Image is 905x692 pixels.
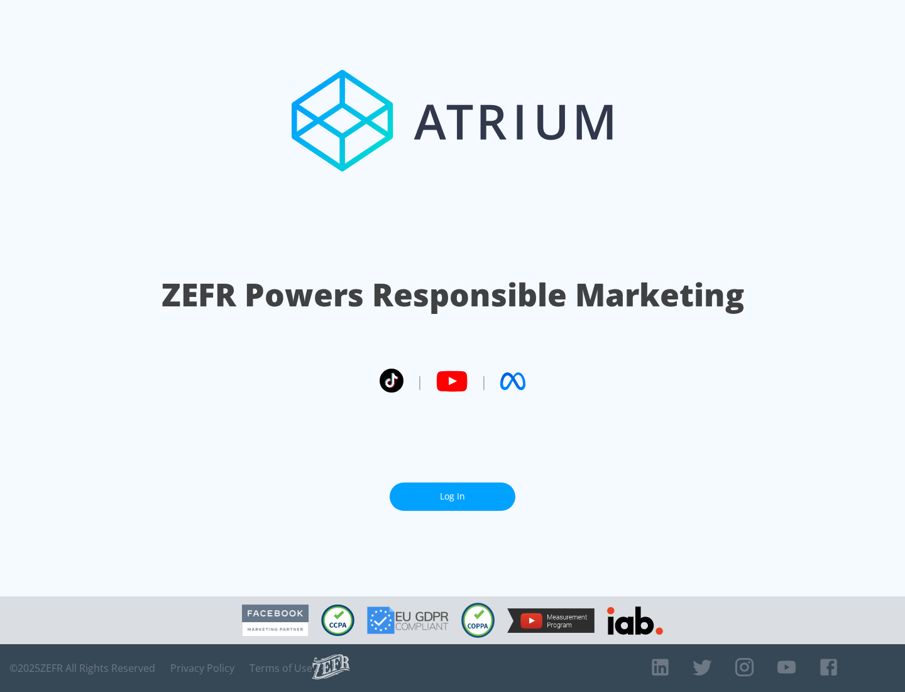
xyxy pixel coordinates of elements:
span: | [480,372,488,391]
img: GDPR Compliant [367,606,449,634]
img: Facebook Marketing Partner [242,605,309,637]
span: | [416,372,424,391]
span: © 2025 ZEFR All Rights Reserved [9,662,155,674]
img: CCPA Compliant [321,605,354,636]
a: Log In [390,483,515,511]
img: IAB [607,606,663,635]
img: COPPA Compliant [461,603,495,638]
h1: ZEFR Powers Responsible Marketing [162,273,744,316]
a: Privacy Policy [170,662,234,674]
a: Terms of Use [250,662,312,674]
img: YouTube Measurement Program [507,608,595,633]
